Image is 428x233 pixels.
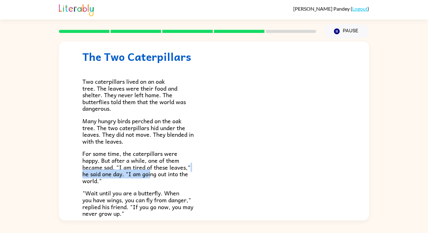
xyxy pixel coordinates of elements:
div: ( ) [293,6,369,12]
span: Many hungry birds perched on the oak tree. The two caterpillars hid under the leaves. They did no... [82,116,194,146]
span: For some time, the caterpillars were happy. But after a while, one of them became sad. "I am tire... [82,149,191,185]
span: [PERSON_NAME] Pandey [293,6,351,12]
h1: The Two Caterpillars [82,50,346,63]
img: Literably [59,3,94,16]
a: Logout [352,6,368,12]
button: Pause [324,24,369,39]
span: "Wait until you are a butterfly. When you have wings, you can fly from danger," replied his frien... [82,188,193,218]
span: Two caterpillars lived on an oak tree. The leaves were their food and shelter. They never left ho... [82,77,186,113]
